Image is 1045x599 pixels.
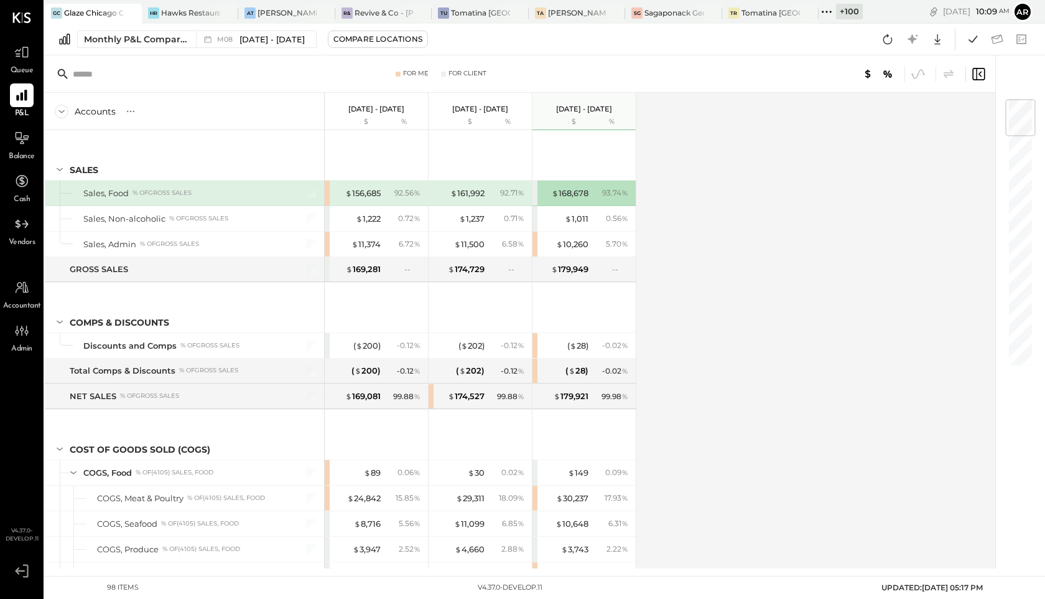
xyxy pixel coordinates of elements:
div: % of (4105) Sales, Food [162,545,240,554]
span: Queue [11,65,34,77]
div: % [488,117,528,127]
a: Cash [1,169,43,205]
p: [DATE] - [DATE] [348,105,404,113]
span: $ [455,544,462,554]
div: 93.74 [602,187,628,199]
div: 169,281 [346,263,381,275]
div: -- [508,264,524,275]
span: $ [356,214,363,224]
div: 2.52 [399,544,420,555]
div: 11,374 [351,238,381,250]
div: 0.71 [504,213,524,224]
span: Admin [11,344,32,355]
div: COGS, Meat & Poultry [97,493,183,504]
span: UPDATED: [DATE] 05:17 PM [881,583,983,592]
span: $ [551,264,558,274]
span: $ [454,239,461,249]
span: % [518,238,524,248]
span: $ [461,341,468,351]
span: $ [565,214,572,224]
div: TR [728,7,740,19]
div: - 0.12 [397,340,420,351]
div: TU [438,7,449,19]
div: 99.88 [497,391,524,402]
div: % [384,117,424,127]
div: 179,921 [554,390,588,402]
div: [DATE] [943,6,1010,17]
div: Total Comps & Discounts [70,365,175,377]
div: Hawks Restaurant [161,7,220,18]
span: $ [456,493,463,503]
span: % [414,238,420,248]
div: % of GROSS SALES [169,214,228,223]
a: Queue [1,40,43,77]
span: M08 [217,36,236,43]
div: Glaze Chicago Ghost - West River Rice LLC [64,7,123,18]
div: 161,992 [450,187,485,199]
span: % [518,340,524,350]
div: For Client [448,69,486,78]
div: Tomatina [GEOGRAPHIC_DATA] [741,7,801,18]
div: 168,678 [552,187,588,199]
span: $ [468,468,475,478]
div: % of (4105) Sales, Food [187,494,265,502]
div: 6.85 [502,518,524,529]
div: 0.06 [397,467,420,478]
div: 174,527 [448,390,485,402]
span: $ [353,544,360,554]
span: % [621,238,628,248]
div: 5.56 [399,518,420,529]
div: 6.58 [502,238,524,250]
span: $ [454,519,461,529]
div: Comps & Discounts [70,316,169,329]
div: 174,729 [448,263,485,275]
div: 89 [364,467,381,479]
div: 18.09 [499,493,524,504]
div: SG [631,7,643,19]
div: - 0.12 [501,366,524,377]
span: % [414,366,420,375]
div: ( 28 ) [565,365,588,377]
span: $ [347,493,354,503]
span: % [621,467,628,477]
span: $ [346,264,353,274]
span: $ [556,493,563,503]
div: 99.88 [393,391,420,402]
div: - 0.02 [602,340,628,351]
span: P&L [15,108,29,120]
div: % of GROSS SALES [140,240,199,248]
div: Accounts [75,105,116,118]
div: ( 200 ) [353,340,381,352]
div: 169,081 [345,390,381,402]
div: % of (4105) Sales, Food [161,519,239,528]
span: % [518,366,524,375]
div: $ [539,117,588,127]
span: $ [448,391,455,401]
div: 92.56 [394,187,420,199]
div: ( 202 ) [458,340,485,352]
div: 24,842 [347,493,381,504]
div: Sales, Food [83,187,129,199]
div: 10,648 [555,518,588,530]
div: 92.71 [500,187,524,199]
div: Revive & Co - [PERSON_NAME] [355,7,414,18]
div: Monthly P&L Comparison [84,33,188,45]
div: Tomatina [GEOGRAPHIC_DATA] [451,7,510,18]
div: R& [341,7,353,19]
button: Compare Locations [328,31,428,48]
div: 5.70 [606,238,628,250]
div: 179,949 [551,263,588,275]
div: 8,716 [354,518,381,530]
div: 30,237 [556,493,588,504]
div: ( 202 ) [456,365,485,377]
span: % [621,213,628,223]
div: 0.72 [398,213,420,224]
div: 11,500 [454,238,485,250]
div: 29,311 [456,493,485,504]
span: $ [364,468,371,478]
span: % [414,340,420,350]
span: % [414,467,420,477]
div: + 100 [836,4,863,19]
div: [PERSON_NAME][GEOGRAPHIC_DATA] [548,7,607,18]
span: $ [556,239,563,249]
